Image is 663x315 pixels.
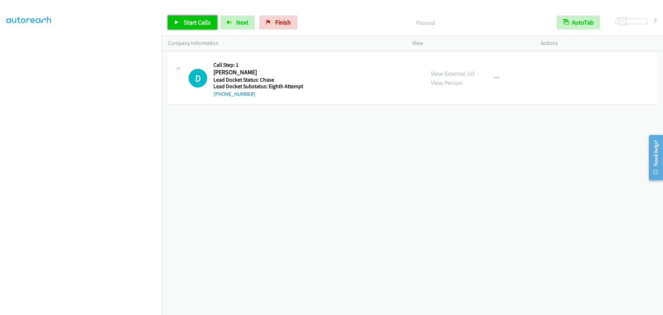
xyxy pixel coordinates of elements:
[557,16,600,29] button: AutoTab
[168,16,217,29] a: Start Calls
[213,68,301,76] h2: [PERSON_NAME]
[541,39,657,47] p: Actions
[307,18,544,27] p: Paused
[213,91,256,97] a: [PHONE_NUMBER]
[259,16,297,29] a: Finish
[168,39,400,47] p: Company Information
[213,83,303,90] h5: Lead Docket Substatus: Eighth Attempt
[643,130,663,185] iframe: Resource Center
[213,76,303,83] h5: Lead Docket Status: Chase
[184,18,211,26] span: Start Calls
[236,18,248,26] span: Next
[189,69,207,87] h1: D
[213,62,303,68] h5: Call Step: 1
[431,70,475,77] a: View External Url
[431,79,463,87] a: View Person
[412,39,528,47] p: View
[654,16,657,25] div: 3
[220,16,255,29] button: Next
[275,18,291,26] span: Finish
